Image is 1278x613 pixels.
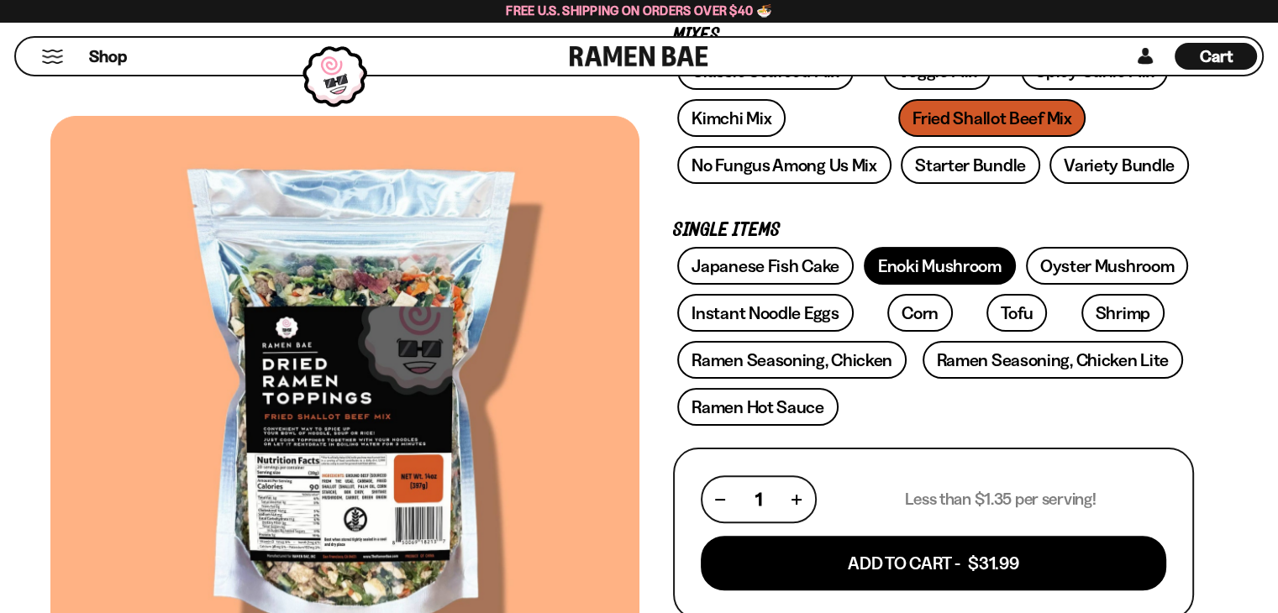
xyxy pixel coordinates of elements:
[1081,294,1165,332] a: Shrimp
[901,146,1040,184] a: Starter Bundle
[986,294,1047,332] a: Tofu
[923,341,1183,379] a: Ramen Seasoning, Chicken Lite
[89,45,127,68] span: Shop
[677,388,839,426] a: Ramen Hot Sauce
[887,294,953,332] a: Corn
[1175,38,1257,75] div: Cart
[755,489,762,510] span: 1
[1026,247,1189,285] a: Oyster Mushroom
[89,43,127,70] a: Shop
[864,247,1016,285] a: Enoki Mushroom
[677,341,907,379] a: Ramen Seasoning, Chicken
[1049,146,1189,184] a: Variety Bundle
[905,489,1096,510] p: Less than $1.35 per serving!
[1200,46,1233,66] span: Cart
[41,50,64,64] button: Mobile Menu Trigger
[506,3,772,18] span: Free U.S. Shipping on Orders over $40 🍜
[677,247,854,285] a: Japanese Fish Cake
[677,146,891,184] a: No Fungus Among Us Mix
[677,294,853,332] a: Instant Noodle Eggs
[677,99,786,137] a: Kimchi Mix
[701,536,1166,590] button: Add To Cart - $31.99
[673,223,1194,238] p: Single Items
